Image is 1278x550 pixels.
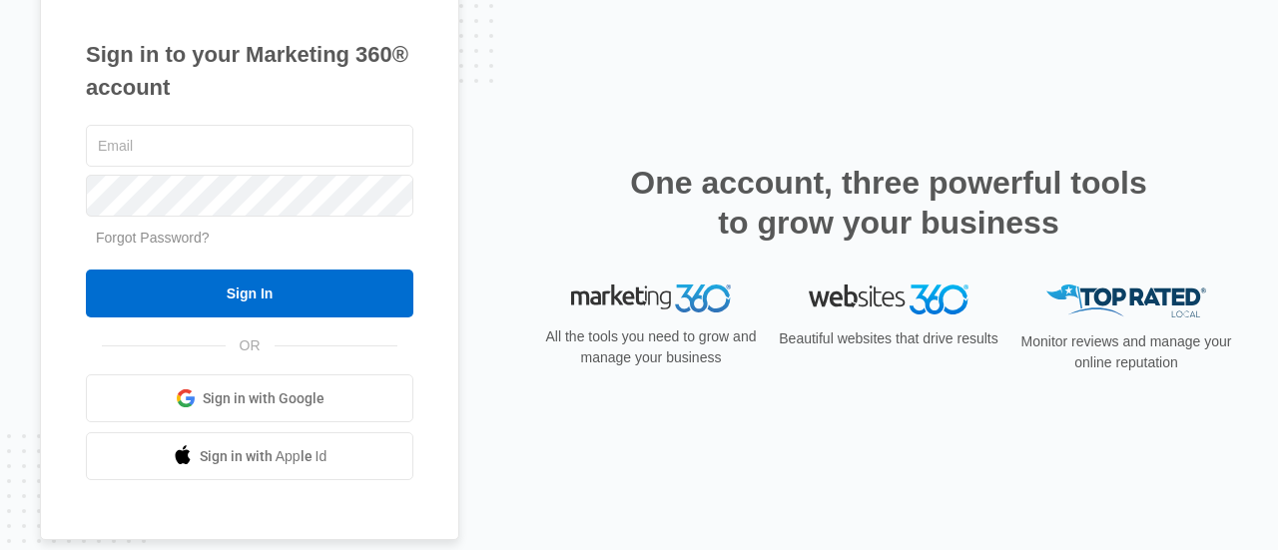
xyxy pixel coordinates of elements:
[96,230,210,246] a: Forgot Password?
[571,284,731,312] img: Marketing 360
[809,284,968,313] img: Websites 360
[86,432,413,480] a: Sign in with Apple Id
[200,446,327,467] span: Sign in with Apple Id
[203,388,324,409] span: Sign in with Google
[539,326,763,368] p: All the tools you need to grow and manage your business
[624,163,1153,243] h2: One account, three powerful tools to grow your business
[86,38,413,104] h1: Sign in to your Marketing 360® account
[226,335,275,356] span: OR
[86,374,413,422] a: Sign in with Google
[86,125,413,167] input: Email
[777,328,1000,349] p: Beautiful websites that drive results
[1046,284,1206,317] img: Top Rated Local
[86,270,413,317] input: Sign In
[1014,331,1238,373] p: Monitor reviews and manage your online reputation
